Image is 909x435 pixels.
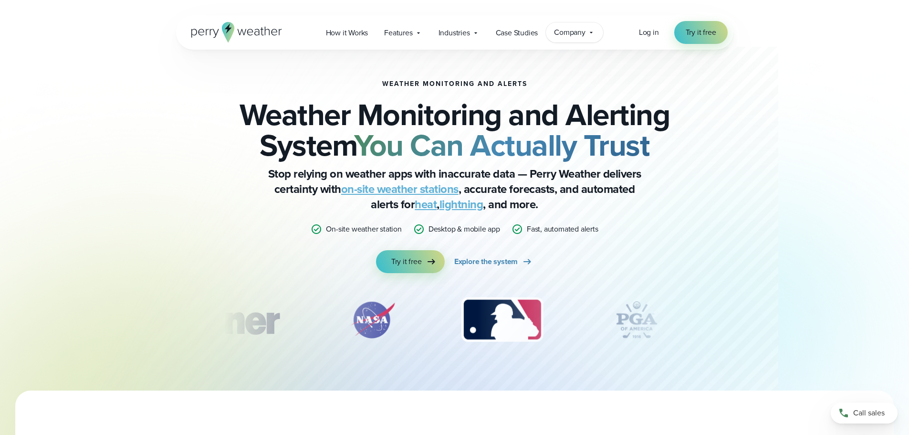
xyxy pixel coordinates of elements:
[341,180,459,198] a: on-site weather stations
[554,27,585,38] span: Company
[354,123,649,168] strong: You Can Actually Trust
[686,27,716,38] span: Try it free
[376,250,445,273] a: Try it free
[326,27,368,39] span: How it Works
[598,296,675,344] img: PGA.svg
[391,256,422,267] span: Try it free
[454,250,533,273] a: Explore the system
[339,296,406,344] img: NASA.svg
[452,296,553,344] div: 3 of 12
[382,80,527,88] h1: Weather Monitoring and Alerts
[264,166,646,212] p: Stop relying on weather apps with inaccurate data — Perry Weather delivers certainty with , accur...
[224,99,686,160] h2: Weather Monitoring and Alerting System
[439,196,483,213] a: lightning
[428,223,500,235] p: Desktop & mobile app
[496,27,538,39] span: Case Studies
[439,27,470,39] span: Industries
[831,403,898,424] a: Call sales
[454,256,518,267] span: Explore the system
[639,27,659,38] a: Log in
[598,296,675,344] div: 4 of 12
[527,223,598,235] p: Fast, automated alerts
[157,296,293,344] img: Turner-Construction_1.svg
[853,407,885,419] span: Call sales
[318,23,376,42] a: How it Works
[674,21,728,44] a: Try it free
[415,196,437,213] a: heat
[384,27,412,39] span: Features
[326,223,401,235] p: On-site weather station
[339,296,406,344] div: 2 of 12
[157,296,293,344] div: 1 of 12
[488,23,546,42] a: Case Studies
[224,296,686,349] div: slideshow
[452,296,553,344] img: MLB.svg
